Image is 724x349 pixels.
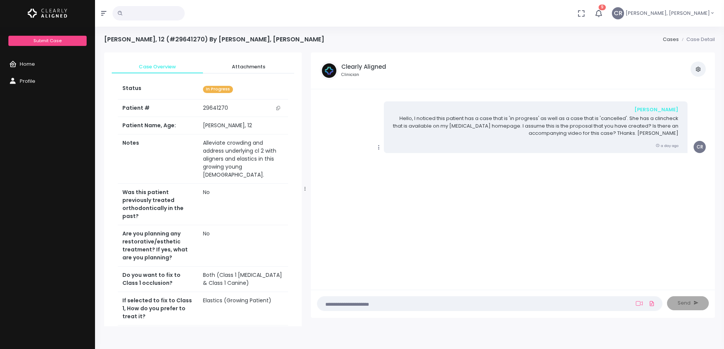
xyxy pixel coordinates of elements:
div: scrollable content [317,95,709,282]
img: Logo Horizontal [28,5,67,21]
span: In Progress [203,86,233,93]
td: [PERSON_NAME], 12 [198,117,288,134]
th: Patient # [118,99,198,117]
th: If selected to fix to Class 1, How do you prefer to treat it? [118,292,198,325]
td: No [198,225,288,267]
th: Was this patient previously treated orthodontically in the past? [118,184,198,225]
td: Both (Class 1 [MEDICAL_DATA] & Class 1 Canine) [198,267,288,292]
small: Clinician [341,72,386,78]
div: [PERSON_NAME] [393,106,678,114]
span: Submit Case [33,38,62,44]
th: Do you want to fix to Class 1 occlusion? [118,267,198,292]
span: Home [20,60,35,68]
a: Submit Case [8,36,86,46]
a: Cases [663,36,679,43]
a: Add Loom Video [634,300,644,306]
span: 9 [599,5,606,10]
td: Elastics (Growing Patient) [198,292,288,325]
h4: [PERSON_NAME], 12 (#29641270) By [PERSON_NAME], [PERSON_NAME] [104,36,324,43]
th: Are you planning any restorative/esthetic treatment? If yes, what are you planning? [118,225,198,267]
td: Alleviate crowding and address underlying cl 2 with aligners and elastics in this growing young [... [198,134,288,184]
span: CR [612,7,624,19]
p: Hello, I noticed this patient has a case that is 'in progress' as well as a case that is 'cancell... [393,115,678,137]
span: Attachments [209,63,288,71]
td: 29641270 [198,99,288,117]
span: [PERSON_NAME], [PERSON_NAME] [626,9,710,17]
th: Patient Name, Age: [118,117,198,134]
div: scrollable content [104,52,302,326]
span: Case Overview [118,63,197,71]
small: a day ago [656,143,678,148]
td: No [198,184,288,225]
span: CR [694,141,706,153]
h5: Clearly Aligned [341,63,386,70]
th: Notes [118,134,198,184]
li: Case Detail [679,36,715,43]
span: Profile [20,77,35,85]
th: Status [118,80,198,99]
a: Add Files [647,297,656,310]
